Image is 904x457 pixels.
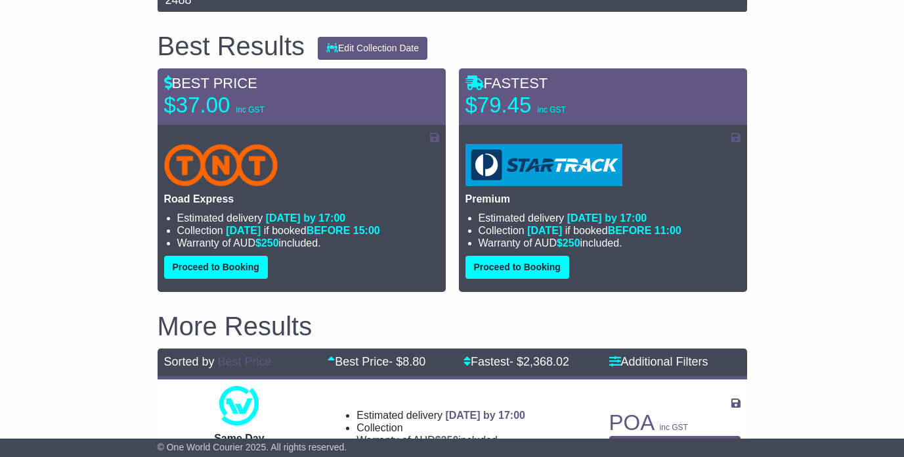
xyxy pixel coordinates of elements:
[557,237,580,249] span: $
[164,75,257,91] span: BEST PRICE
[356,421,525,434] li: Collection
[151,32,312,60] div: Best Results
[465,92,630,118] p: $79.45
[177,224,439,237] li: Collection
[479,224,741,237] li: Collection
[479,212,741,224] li: Estimated delivery
[538,105,566,114] span: inc GST
[465,144,622,186] img: StarTrack: Premium
[266,212,346,224] span: [DATE] by 17:00
[356,409,525,421] li: Estimated delivery
[356,434,525,446] li: Warranty of AUD included.
[307,225,351,236] span: BEFORE
[353,225,380,236] span: 15:00
[177,237,439,249] li: Warranty of AUD included.
[402,355,425,368] span: 8.80
[177,212,439,224] li: Estimated delivery
[164,92,328,118] p: $37.00
[158,312,747,341] h2: More Results
[261,237,279,249] span: 250
[164,193,439,205] p: Road Express
[567,212,647,224] span: [DATE] by 17:00
[164,355,215,368] span: Sorted by
[465,75,548,91] span: FASTEST
[219,386,259,425] img: One World Courier: Same Day Nationwide(quotes take 0.5-1 hour)
[465,193,741,205] p: Premium
[164,144,278,186] img: TNT Domestic: Road Express
[328,355,425,368] a: Best Price- $8.80
[218,355,272,368] a: Best Price
[527,225,681,236] span: if booked
[441,435,459,446] span: 250
[236,105,265,114] span: inc GST
[463,355,569,368] a: Fastest- $2,368.02
[608,225,652,236] span: BEFORE
[318,37,427,60] button: Edit Collection Date
[435,435,459,446] span: $
[655,225,681,236] span: 11:00
[563,237,580,249] span: 250
[255,237,279,249] span: $
[509,355,569,368] span: - $
[445,410,525,421] span: [DATE] by 17:00
[465,256,569,279] button: Proceed to Booking
[609,410,741,436] p: POA
[609,355,708,368] a: Additional Filters
[226,225,261,236] span: [DATE]
[479,237,741,249] li: Warranty of AUD included.
[164,256,268,279] button: Proceed to Booking
[389,355,425,368] span: - $
[660,423,688,432] span: inc GST
[226,225,379,236] span: if booked
[527,225,562,236] span: [DATE]
[523,355,569,368] span: 2,368.02
[158,442,347,452] span: © One World Courier 2025. All rights reserved.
